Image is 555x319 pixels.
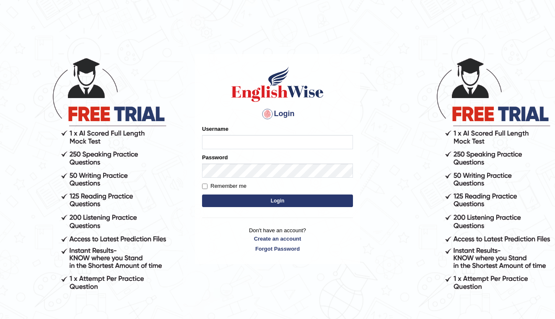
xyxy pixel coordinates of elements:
button: Login [202,195,353,207]
a: Create an account [202,235,353,243]
label: Username [202,125,228,133]
label: Password [202,153,228,161]
p: Don't have an account? [202,226,353,252]
label: Remember me [202,182,246,190]
img: Logo of English Wise sign in for intelligent practice with AI [230,65,325,103]
h4: Login [202,107,353,121]
a: Forgot Password [202,245,353,253]
input: Remember me [202,184,207,189]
